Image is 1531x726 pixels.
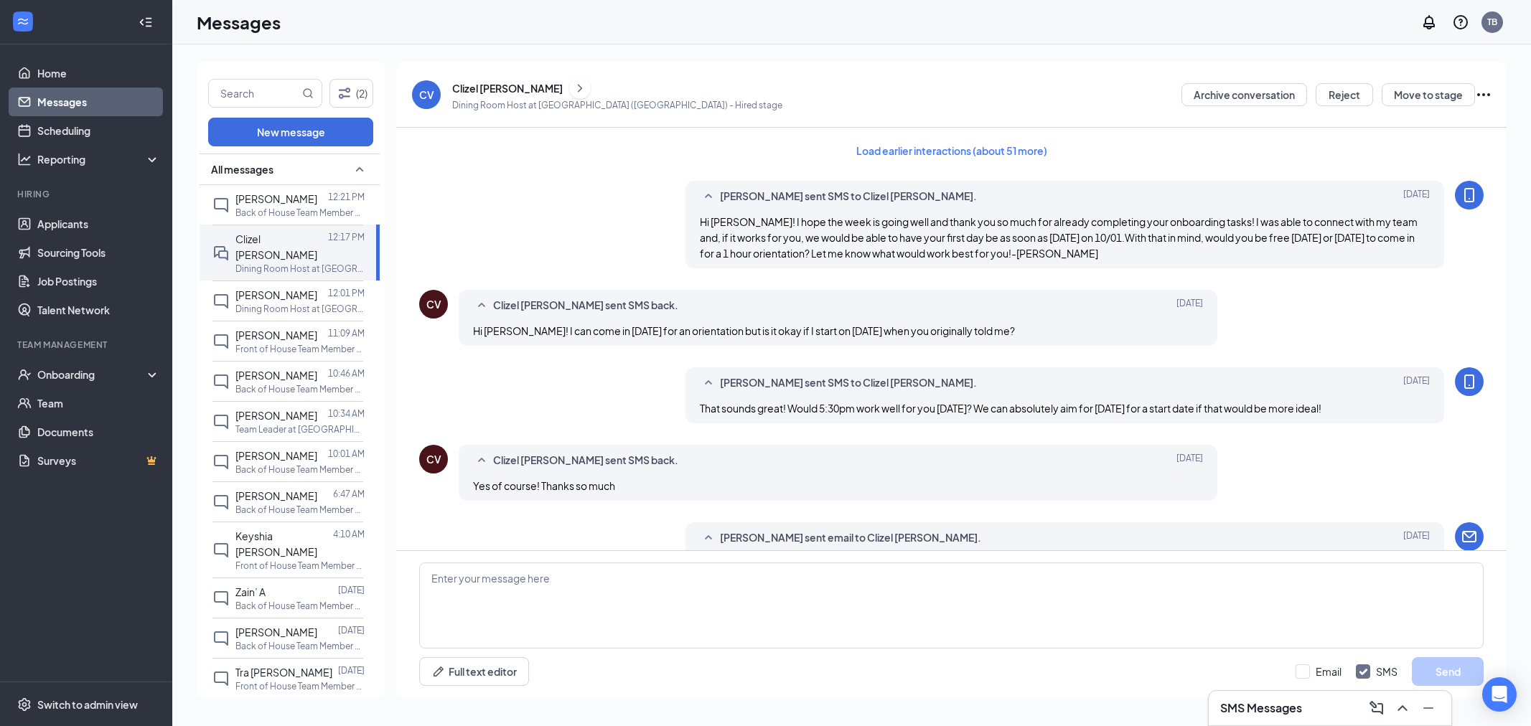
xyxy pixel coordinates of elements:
span: Zain’ A [235,585,266,598]
svg: MobileSms [1461,187,1478,204]
button: Full text editorPen [419,657,529,686]
span: [PERSON_NAME] [235,288,317,301]
span: Hi [PERSON_NAME]! I hope the week is going well and thank you so much for already completing your... [700,215,1418,260]
span: Clizel [PERSON_NAME] [235,232,317,261]
svg: Notifications [1420,14,1438,31]
svg: MobileSms [1461,373,1478,390]
span: [PERSON_NAME] sent email to Clizel [PERSON_NAME]. [720,529,981,547]
div: CV [419,88,434,102]
svg: ChatInactive [212,293,230,310]
p: [DATE] [338,664,365,676]
p: Back of House Team Member at [GEOGRAPHIC_DATA] ([GEOGRAPHIC_DATA]) [235,640,365,652]
h1: Messages [197,10,281,34]
span: [DATE] [1403,188,1430,205]
span: [PERSON_NAME] [235,449,317,462]
button: Minimize [1417,697,1440,720]
div: CV [426,297,441,311]
svg: DoubleChat [212,245,230,262]
span: Hi [PERSON_NAME]! I can come in [DATE] for an orientation but is it okay if I start on [DATE] whe... [473,324,1015,337]
svg: Minimize [1420,699,1437,717]
span: Clizel [PERSON_NAME] sent SMS back. [493,297,678,314]
p: Dining Room Host at [GEOGRAPHIC_DATA] ([GEOGRAPHIC_DATA]) [235,303,365,315]
svg: SmallChevronUp [700,188,717,205]
a: Applicants [37,209,160,238]
a: SurveysCrown [37,446,160,475]
svg: QuestionInfo [1452,14,1469,31]
svg: ChatInactive [212,373,230,390]
span: Keyshia [PERSON_NAME] [235,529,317,558]
span: Tra [PERSON_NAME] [235,666,332,679]
span: [DATE] [1403,529,1430,547]
div: Clizel [PERSON_NAME] [452,81,563,95]
input: Search [209,80,299,107]
div: TB [1487,16,1497,28]
span: Yes of course! Thanks so much [473,479,615,492]
svg: Email [1461,528,1478,545]
div: Team Management [17,339,157,351]
button: Archive conversation [1181,83,1307,106]
svg: ChevronUp [1394,699,1411,717]
svg: ChatInactive [212,590,230,607]
p: Back of House Team Member at [GEOGRAPHIC_DATA] ([GEOGRAPHIC_DATA]) [235,504,365,516]
p: 12:21 PM [328,191,365,203]
div: Reporting [37,152,161,166]
p: 12:17 PM [328,231,365,243]
a: Scheduling [37,116,160,145]
div: Hiring [17,188,157,200]
svg: SmallChevronUp [473,297,490,314]
p: 12:01 PM [328,287,365,299]
svg: ChevronRight [573,80,587,97]
svg: SmallChevronUp [351,161,368,178]
p: 10:46 AM [328,367,365,379]
button: Load earlier interactions (about 51 more) [844,139,1059,162]
svg: ChatInactive [212,197,230,214]
svg: ChatInactive [212,494,230,511]
a: Team [37,389,160,418]
p: Front of House Team Member at [GEOGRAPHIC_DATA] ([GEOGRAPHIC_DATA]) [235,343,365,355]
svg: ChatInactive [212,542,230,559]
span: All messages [211,162,273,176]
p: 10:34 AM [328,407,365,420]
svg: SmallChevronUp [473,452,490,469]
svg: ChatInactive [212,453,230,471]
span: That sounds great! Would 5:30pm work well for you [DATE]? We can absolutely aim for [DATE] for a ... [700,402,1321,415]
p: 6:47 AM [333,488,365,500]
span: [PERSON_NAME] sent SMS to Clizel [PERSON_NAME]. [720,374,977,392]
svg: Filter [336,85,353,102]
p: Dining Room Host at [GEOGRAPHIC_DATA] ([GEOGRAPHIC_DATA]) [235,263,365,275]
svg: SmallChevronUp [700,374,717,392]
p: Back of House Team Member at [GEOGRAPHIC_DATA] ([GEOGRAPHIC_DATA]) [235,207,365,219]
svg: ChatInactive [212,670,230,687]
button: Filter (2) [329,79,373,108]
p: 11:09 AM [328,327,365,339]
svg: ChatInactive [212,333,230,350]
p: Back of House Team Member at [GEOGRAPHIC_DATA] ([GEOGRAPHIC_DATA]) [235,383,365,395]
span: [PERSON_NAME] [235,626,317,638]
button: ChevronRight [569,77,591,99]
button: ChevronUp [1391,697,1414,720]
p: 4:10 AM [333,528,365,540]
svg: Pen [431,664,446,679]
span: [PERSON_NAME] [235,329,317,341]
svg: MagnifyingGlass [302,88,314,99]
p: [DATE] [338,624,365,636]
h3: SMS Messages [1220,700,1302,716]
button: ComposeMessage [1365,697,1388,720]
span: [PERSON_NAME] [235,409,317,422]
svg: SmallChevronUp [700,529,717,547]
a: Documents [37,418,160,446]
a: Messages [37,88,160,116]
span: [PERSON_NAME] [235,369,317,382]
p: [DATE] [338,584,365,596]
div: CV [426,452,441,466]
span: [PERSON_NAME] [235,489,317,502]
svg: ChatInactive [212,413,230,430]
p: Back of House Team Member at [GEOGRAPHIC_DATA] ([GEOGRAPHIC_DATA]) [235,463,365,476]
button: Move to stage [1382,83,1475,106]
p: Dining Room Host at [GEOGRAPHIC_DATA] ([GEOGRAPHIC_DATA]) - Hired stage [452,99,782,111]
span: Clizel [PERSON_NAME] sent SMS back. [493,452,678,469]
svg: ComposeMessage [1368,699,1385,717]
button: Reject [1316,83,1373,106]
p: 10:01 AM [328,448,365,460]
div: Onboarding [37,367,148,382]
